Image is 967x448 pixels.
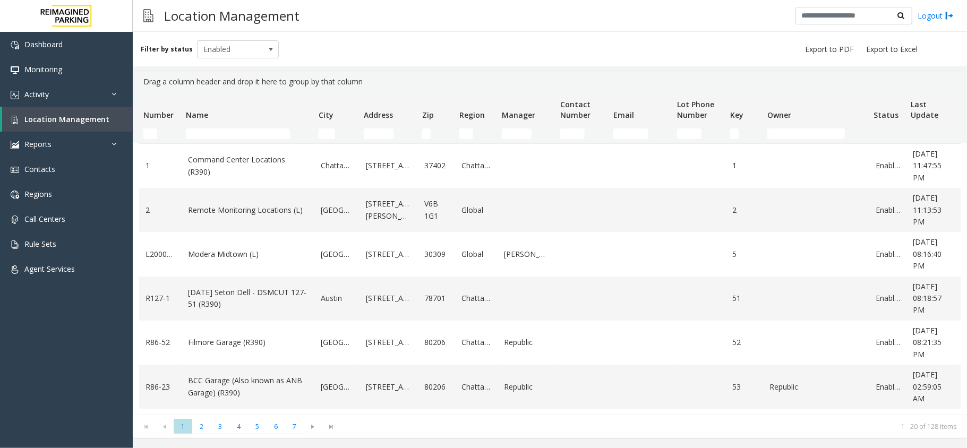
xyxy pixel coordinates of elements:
span: [DATE] 11:13:53 PM [913,193,942,227]
a: [STREET_ADDRESS] [366,337,412,348]
span: Page 3 [211,419,229,434]
span: Region [459,110,485,120]
td: Last Update Filter [906,124,960,143]
a: [DATE] 08:16:40 PM [913,236,953,272]
button: Export to Excel [862,42,922,57]
a: 80206 [424,381,449,393]
span: City [319,110,333,120]
td: Manager Filter [498,124,556,143]
span: Enabled [198,41,262,58]
span: [DATE] 02:59:05 AM [913,369,942,403]
img: pageIcon [143,3,153,29]
a: 30309 [424,248,449,260]
a: Enabled [876,160,900,171]
a: Global [461,204,491,216]
span: Activity [24,89,49,99]
a: [STREET_ADDRESS][PERSON_NAME] [366,198,412,222]
a: Enabled [876,337,900,348]
a: L20000500 [146,248,175,260]
span: [DATE] 11:47:55 PM [913,149,942,183]
a: [DATE] Seton Dell - DSMCUT 127-51 (R390) [188,287,308,311]
span: Export to Excel [866,44,918,55]
span: Dashboard [24,39,63,49]
td: Address Filter [360,124,418,143]
span: Address [364,110,393,120]
span: Zip [422,110,434,120]
label: Filter by status [141,45,193,54]
a: Location Management [2,107,133,132]
img: 'icon' [11,240,19,249]
a: [DATE] 08:18:57 PM [913,281,953,316]
a: [GEOGRAPHIC_DATA] [321,337,353,348]
span: Lot Phone Number [677,99,714,120]
a: R127-1 [146,292,175,304]
a: 80206 [424,337,449,348]
img: 'icon' [11,141,19,149]
span: Location Management [24,114,109,124]
input: Contact Number Filter [560,128,585,139]
span: Agent Services [24,264,75,274]
a: Chattanooga [461,337,491,348]
a: 53 [732,381,757,393]
input: Owner Filter [767,128,845,139]
span: Go to the next page [304,419,322,434]
span: [DATE] 08:21:35 PM [913,325,942,359]
span: Contacts [24,164,55,174]
a: Republic [769,381,863,393]
td: Owner Filter [763,124,869,143]
a: 37402 [424,160,449,171]
a: [STREET_ADDRESS] [366,381,412,393]
a: 52 [732,337,757,348]
span: Call Centers [24,214,65,224]
img: 'icon' [11,191,19,199]
td: Lot Phone Number Filter [673,124,726,143]
input: Zip Filter [422,128,431,139]
span: Export to PDF [805,44,854,55]
a: R86-23 [146,381,175,393]
span: [DATE] 08:18:57 PM [913,281,942,315]
a: [PERSON_NAME] [504,248,550,260]
a: Enabled [876,292,900,304]
a: [DATE] 08:21:35 PM [913,325,953,360]
a: [GEOGRAPHIC_DATA] [321,204,353,216]
span: Owner [767,110,791,120]
input: Key Filter [730,128,739,139]
span: Manager [502,110,535,120]
span: Page 6 [267,419,285,434]
span: Key [730,110,743,120]
span: Page 5 [248,419,267,434]
span: Go to the next page [306,423,320,431]
a: Enabled [876,248,900,260]
span: Contact Number [560,99,591,120]
input: Manager Filter [502,128,532,139]
span: Email [613,110,634,120]
span: Rule Sets [24,239,56,249]
a: Austin [321,292,353,304]
a: BCC Garage (Also known as ANB Garage) (R390) [188,375,308,399]
img: logout [945,10,954,21]
a: [DATE] 02:59:05 AM [913,369,953,404]
span: [DATE] 08:23:10 PM [913,413,942,447]
img: 'icon' [11,41,19,49]
a: [DATE] 11:47:55 PM [913,148,953,184]
a: V6B 1G1 [424,198,449,222]
a: 2 [732,204,757,216]
input: Email Filter [613,128,648,139]
button: Export to PDF [801,42,858,57]
span: [DATE] 08:16:40 PM [913,237,942,271]
a: [GEOGRAPHIC_DATA] [321,381,353,393]
a: Enabled [876,204,900,216]
td: Zip Filter [418,124,455,143]
img: 'icon' [11,66,19,74]
span: Name [186,110,208,120]
td: Key Filter [726,124,763,143]
a: 1 [146,160,175,171]
h3: Location Management [159,3,305,29]
a: Remote Monitoring Locations (L) [188,204,308,216]
td: Status Filter [869,124,906,143]
span: Number [143,110,174,120]
a: Enabled [876,381,900,393]
span: Go to the last page [322,419,341,434]
input: Region Filter [459,128,473,139]
th: Status [869,92,906,124]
